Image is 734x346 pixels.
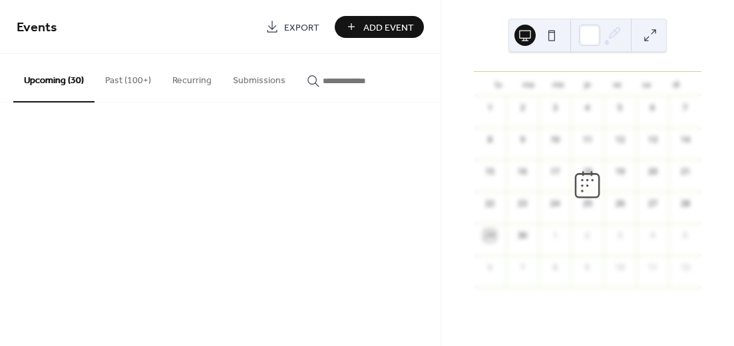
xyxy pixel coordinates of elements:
[582,134,594,146] div: 11
[647,198,659,210] div: 27
[582,261,594,273] div: 9
[516,198,528,210] div: 23
[647,261,659,273] div: 11
[13,54,94,102] button: Upcoming (30)
[363,21,414,35] span: Add Event
[549,230,561,242] div: 1
[679,230,691,242] div: 5
[614,134,626,146] div: 12
[484,134,496,146] div: 8
[222,54,296,101] button: Submissions
[549,134,561,146] div: 10
[94,54,162,101] button: Past (100+)
[679,102,691,114] div: 7
[549,261,561,273] div: 8
[284,21,319,35] span: Export
[647,102,659,114] div: 6
[661,72,691,96] div: di
[679,198,691,210] div: 28
[582,102,594,114] div: 4
[614,166,626,178] div: 19
[17,15,57,41] span: Events
[516,261,528,273] div: 7
[549,102,561,114] div: 3
[516,102,528,114] div: 2
[679,261,691,273] div: 12
[679,166,691,178] div: 21
[484,198,496,210] div: 22
[582,198,594,210] div: 25
[516,134,528,146] div: 9
[614,261,626,273] div: 10
[549,198,561,210] div: 24
[514,72,543,96] div: ma
[647,230,659,242] div: 4
[602,72,632,96] div: ve
[647,134,659,146] div: 13
[484,166,496,178] div: 15
[162,54,222,101] button: Recurring
[484,72,514,96] div: lu
[632,72,661,96] div: sa
[647,166,659,178] div: 20
[335,16,424,38] button: Add Event
[549,166,561,178] div: 17
[573,72,602,96] div: je
[679,134,691,146] div: 14
[614,198,626,210] div: 26
[484,230,496,242] div: 29
[614,230,626,242] div: 3
[484,102,496,114] div: 1
[582,230,594,242] div: 2
[256,16,329,38] a: Export
[543,72,572,96] div: me
[582,166,594,178] div: 18
[516,230,528,242] div: 30
[516,166,528,178] div: 16
[614,102,626,114] div: 5
[484,261,496,273] div: 6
